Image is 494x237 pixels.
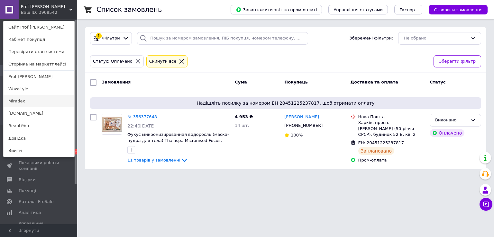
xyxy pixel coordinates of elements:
span: Управління сайтом [19,221,59,232]
div: 1 [96,33,102,39]
span: Створити замовлення [434,7,482,12]
a: Фото товару [102,114,122,135]
span: Cума [235,80,247,84]
span: Покупці [19,188,36,194]
a: Кабінет покупця [4,33,74,46]
a: 11 товарів у замовленні [127,158,188,162]
a: [PERSON_NAME] [284,114,319,120]
span: Управління статусами [334,7,383,12]
a: Вийти [4,145,74,157]
span: Фільтри [102,35,120,41]
a: № 356377648 [127,114,157,119]
span: Prof Brand [21,4,69,10]
span: Аналітика [19,210,41,215]
a: Prof [PERSON_NAME] [4,71,74,83]
span: 11 товарів у замовленні [127,158,180,162]
button: Чат з покупцем [480,198,492,211]
span: Каталог ProSale [19,199,53,205]
span: 100% [291,133,303,137]
span: ЕН: 20451225237817 [358,140,404,145]
span: Відгуки [19,177,35,183]
a: Довідка [4,132,74,145]
span: 4 953 ₴ [235,114,253,119]
a: Сторінка на маркетплейсі [4,58,74,70]
div: Пром-оплата [358,157,425,163]
button: Завантажити звіт по пром-оплаті [231,5,322,14]
div: Нова Пошта [358,114,425,120]
div: Ваш ID: 3908542 [21,10,48,15]
span: Покупець [284,80,308,84]
div: Виконано [435,117,468,124]
button: Зберегти фільтр [434,55,481,68]
div: Статус: Оплачено [92,58,134,65]
span: Статус [430,80,446,84]
div: Харків, просп. [PERSON_NAME] (50-річчя СРСР), будинок 52 Б, кв. 2 [358,120,425,137]
span: Зберегти фільтр [439,58,476,65]
span: Показники роботи компанії [19,160,59,171]
span: Надішліть посилку за номером ЕН 20451225237817, щоб отримати оплату [93,100,479,106]
span: Експорт [399,7,417,12]
span: Доставка та оплата [351,80,398,84]
button: Управління статусами [328,5,388,14]
a: Перевірити стан системи [4,46,74,58]
button: Створити замовлення [429,5,488,14]
a: BeautiYou [4,120,74,132]
span: Завантажити звіт по пром-оплаті [236,7,317,13]
a: Сайт Prof [PERSON_NAME] [4,21,74,33]
span: 14 шт. [235,123,249,128]
a: Фукус микронизированная водоросль (маска-пудра для тела) Thalaspa Micronised Fucus, 300 г [127,132,229,149]
input: Пошук за номером замовлення, ПІБ покупця, номером телефону, Email, номером накладної [137,32,308,45]
a: Створити замовлення [422,7,488,12]
span: 22:40[DATE] [127,123,156,128]
h1: Список замовлень [96,6,162,13]
a: Miradex [4,95,74,107]
span: Збережені фільтри: [349,35,393,41]
div: [PHONE_NUMBER] [283,121,324,130]
img: Фото товару [102,114,122,134]
span: Замовлення [102,80,131,84]
div: Оплачено [430,129,464,137]
div: Cкинути все [148,58,178,65]
a: [DOMAIN_NAME] [4,107,74,119]
div: Заплановано [358,147,395,155]
div: Не обрано [404,35,468,42]
a: Wowstyle [4,83,74,95]
button: Експорт [394,5,423,14]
